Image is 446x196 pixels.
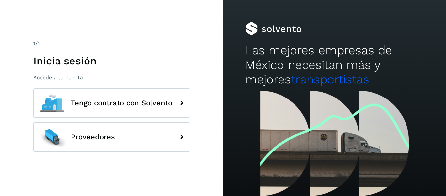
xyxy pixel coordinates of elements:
[33,88,190,118] button: Tengo contrato con Solvento
[33,40,35,46] span: 1
[71,99,172,107] span: Tengo contrato con Solvento
[33,74,190,80] p: Accede a tu cuenta
[33,122,190,152] button: Proveedores
[291,72,369,86] span: transportistas
[245,43,423,87] h2: Las mejores empresas de México necesitan más y mejores
[33,40,190,47] div: /2
[33,55,190,67] h1: Inicia sesión
[71,133,115,141] span: Proveedores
